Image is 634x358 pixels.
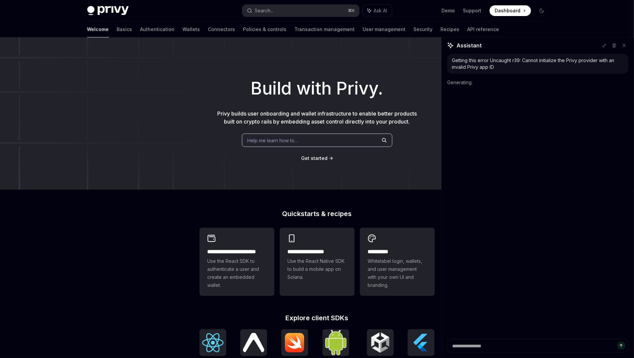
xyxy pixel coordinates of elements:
[368,257,427,289] span: Whitelabel login, wallets, and user management with your own UI and branding.
[200,210,435,217] h2: Quickstarts & recipes
[301,155,328,162] a: Get started
[325,330,347,355] img: Android (Kotlin)
[87,6,129,15] img: dark logo
[441,21,460,37] a: Recipes
[242,5,359,17] button: Search...⌘K
[442,7,455,14] a: Demo
[410,332,432,353] img: Flutter
[248,137,298,144] span: Help me learn how to…
[495,7,521,14] span: Dashboard
[452,57,624,70] div: Getting this error Uncaught r39: Cannot initialize the Privy provider with an invalid Privy app ID
[255,7,274,15] div: Search...
[200,315,435,321] h2: Explore client SDKs
[140,21,175,37] a: Authentication
[447,74,629,91] div: Generating.
[295,21,355,37] a: Transaction management
[301,155,328,161] span: Get started
[363,21,406,37] a: User management
[117,21,132,37] a: Basics
[414,21,433,37] a: Security
[217,110,417,125] span: Privy builds user onboarding and wallet infrastructure to enable better products built on crypto ...
[374,7,387,14] span: Ask AI
[208,21,235,37] a: Connectors
[87,21,109,37] a: Welcome
[11,75,623,102] h1: Build with Privy.
[284,333,305,353] img: iOS (Swift)
[280,228,355,296] a: **** **** **** ***Use the React Native SDK to build a mobile app on Solana.
[360,228,435,296] a: **** *****Whitelabel login, wallets, and user management with your own UI and branding.
[370,332,391,353] img: Unity
[468,21,499,37] a: API reference
[243,333,264,352] img: React Native
[202,333,224,352] img: React
[183,21,200,37] a: Wallets
[363,5,392,17] button: Ask AI
[208,257,266,289] span: Use the React SDK to authenticate a user and create an embedded wallet.
[463,7,482,14] a: Support
[348,8,355,13] span: ⌘ K
[288,257,347,281] span: Use the React Native SDK to build a mobile app on Solana.
[243,21,287,37] a: Policies & controls
[490,5,531,16] a: Dashboard
[617,342,625,350] button: Send message
[457,41,482,49] span: Assistant
[536,5,547,16] button: Toggle dark mode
